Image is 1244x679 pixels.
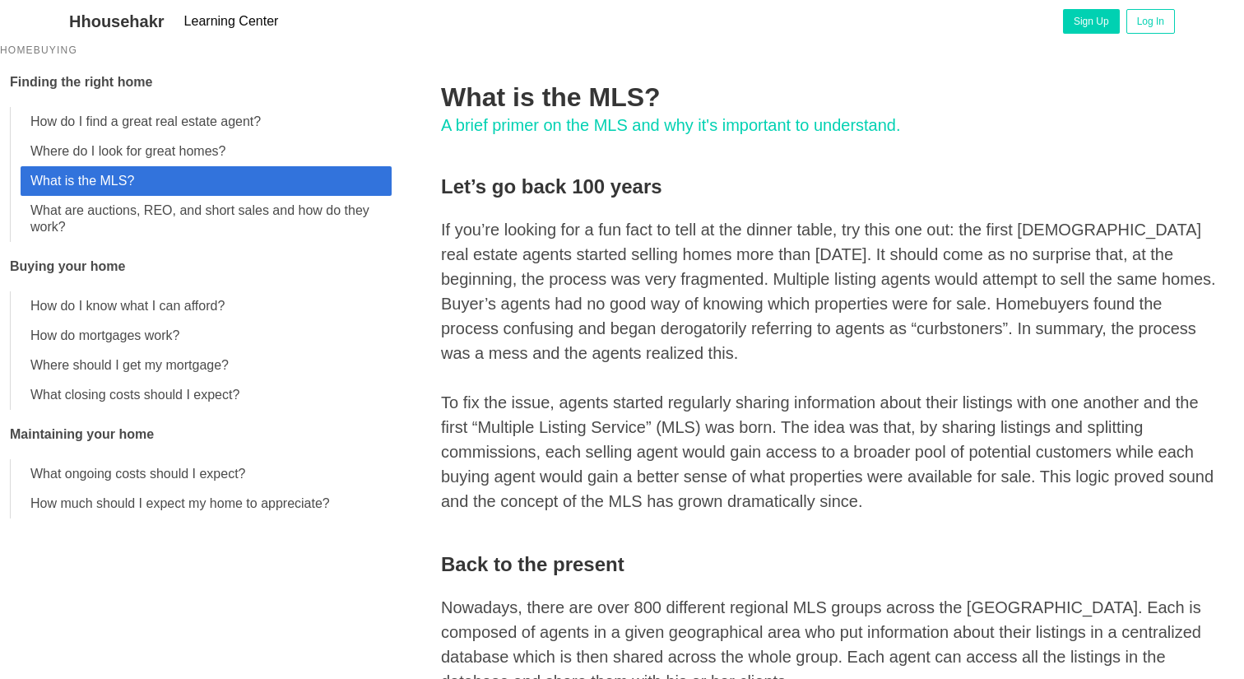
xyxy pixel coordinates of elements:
h1: Back to the present [441,553,1224,575]
a: What ongoing costs should I expect? [21,459,392,489]
h1: Let’s go back 100 years [441,175,1224,198]
a: How much should I expect my home to appreciate? [21,489,392,519]
p: If you’re looking for a fun fact to tell at the dinner table, try this one out: the first [DEMOGR... [441,217,1224,514]
a: What is the MLS? [21,166,392,196]
a: How do I find a great real estate agent? [21,107,392,137]
a: Where do I look for great homes? [21,137,392,166]
a: How do mortgages work? [21,321,392,351]
a: Where should I get my mortgage? [21,351,392,380]
h2: A brief primer on the MLS and why it's important to understand. [441,115,1224,136]
h1: What is the MLS? [441,82,1224,112]
a: Log In [1126,9,1175,34]
a: Sign Up [1063,9,1120,34]
span: H [69,12,81,30]
h1: househakr [69,12,165,31]
a: What closing costs should I expect? [21,380,392,410]
a: What are auctions, REO, and short sales and how do they work? [21,196,392,242]
a: How do I know what I can afford? [21,291,392,321]
iframe: JSD widget [1235,671,1244,679]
